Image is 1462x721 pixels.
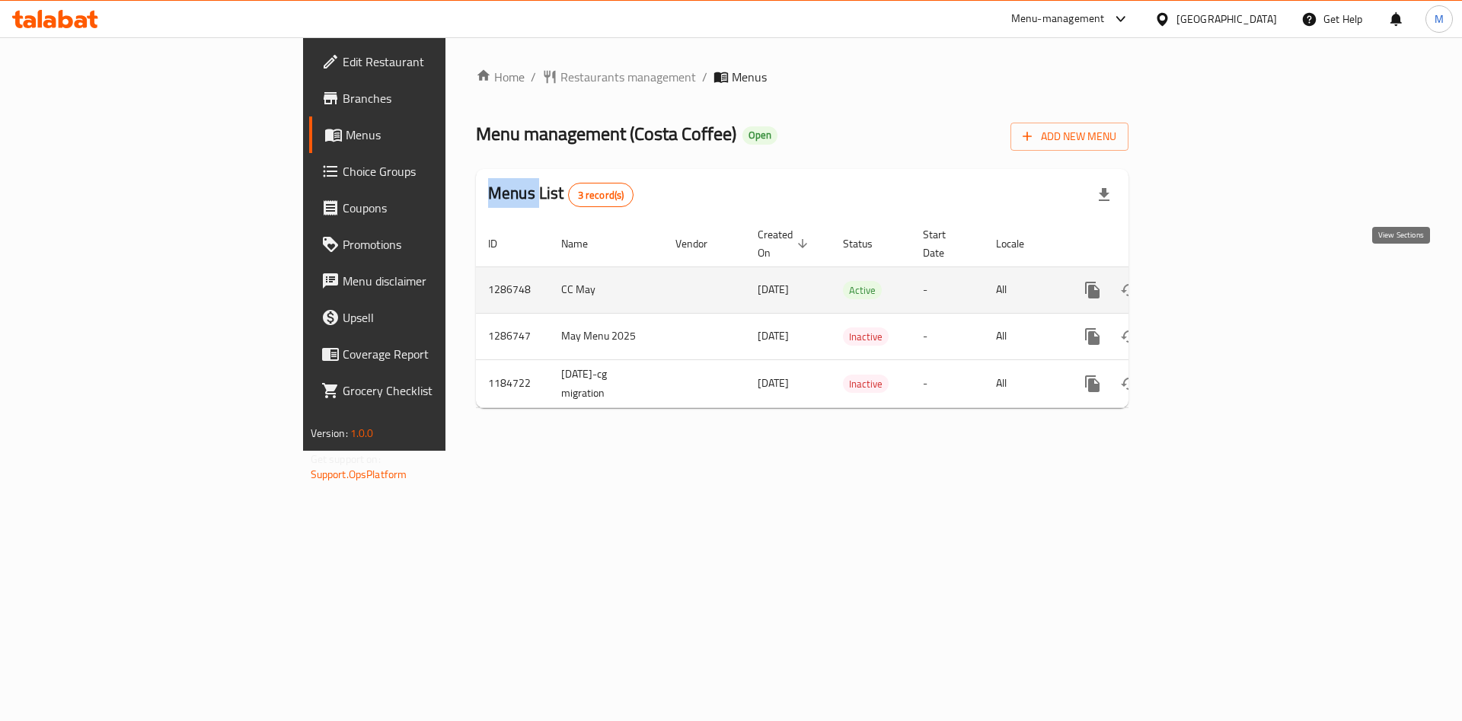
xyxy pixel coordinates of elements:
[1111,365,1148,402] button: Change Status
[675,234,727,253] span: Vendor
[911,359,984,407] td: -
[476,68,1128,86] nav: breadcrumb
[343,308,535,327] span: Upsell
[309,263,547,299] a: Menu disclaimer
[343,272,535,290] span: Menu disclaimer
[542,68,696,86] a: Restaurants management
[560,68,696,86] span: Restaurants management
[1062,221,1233,267] th: Actions
[843,328,889,346] span: Inactive
[309,372,547,409] a: Grocery Checklist
[309,190,547,226] a: Coupons
[911,266,984,313] td: -
[488,234,517,253] span: ID
[1011,10,1105,28] div: Menu-management
[343,345,535,363] span: Coverage Report
[561,234,608,253] span: Name
[843,281,882,299] div: Active
[476,116,736,151] span: Menu management ( Costa Coffee )
[758,326,789,346] span: [DATE]
[1435,11,1444,27] span: M
[309,153,547,190] a: Choice Groups
[343,381,535,400] span: Grocery Checklist
[311,423,348,443] span: Version:
[343,162,535,180] span: Choice Groups
[1074,365,1111,402] button: more
[984,266,1062,313] td: All
[476,221,1233,408] table: enhanced table
[311,464,407,484] a: Support.OpsPlatform
[1086,177,1122,213] div: Export file
[843,375,889,393] span: Inactive
[1074,272,1111,308] button: more
[843,234,892,253] span: Status
[343,199,535,217] span: Coupons
[1074,318,1111,355] button: more
[350,423,374,443] span: 1.0.0
[911,313,984,359] td: -
[758,279,789,299] span: [DATE]
[702,68,707,86] li: /
[488,182,634,207] h2: Menus List
[343,53,535,71] span: Edit Restaurant
[309,299,547,336] a: Upsell
[843,282,882,299] span: Active
[923,225,966,262] span: Start Date
[343,89,535,107] span: Branches
[309,80,547,116] a: Branches
[309,43,547,80] a: Edit Restaurant
[732,68,767,86] span: Menus
[984,359,1062,407] td: All
[549,313,663,359] td: May Menu 2025
[1010,123,1128,151] button: Add New Menu
[742,129,777,142] span: Open
[996,234,1044,253] span: Locale
[309,116,547,153] a: Menus
[311,449,381,469] span: Get support on:
[346,126,535,144] span: Menus
[549,359,663,407] td: [DATE]-cg migration
[758,225,812,262] span: Created On
[742,126,777,145] div: Open
[309,226,547,263] a: Promotions
[343,235,535,254] span: Promotions
[568,183,634,207] div: Total records count
[984,313,1062,359] td: All
[1176,11,1277,27] div: [GEOGRAPHIC_DATA]
[549,266,663,313] td: CC May
[1023,127,1116,146] span: Add New Menu
[309,336,547,372] a: Coverage Report
[1111,318,1148,355] button: Change Status
[758,373,789,393] span: [DATE]
[1111,272,1148,308] button: Change Status
[569,188,634,203] span: 3 record(s)
[843,327,889,346] div: Inactive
